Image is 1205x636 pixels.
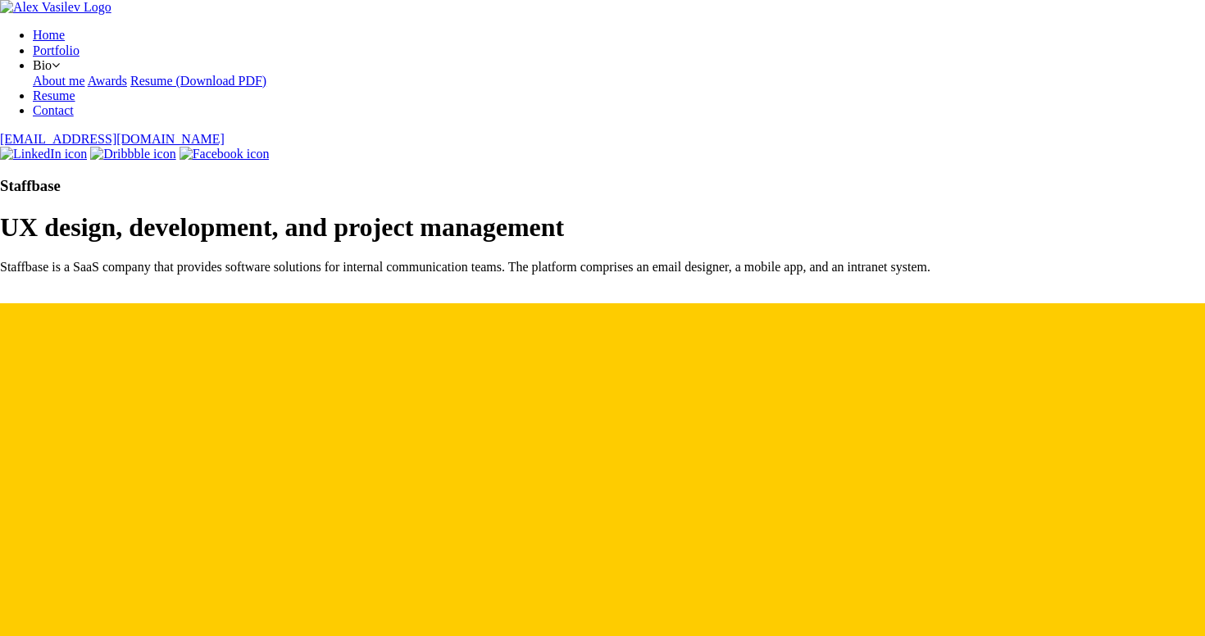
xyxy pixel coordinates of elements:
a: About me [33,74,85,88]
a: Awards [88,74,127,88]
a: Resume [33,89,75,102]
img: Facebook icon [180,147,270,161]
a: Portfolio [33,43,80,57]
a: Home [33,28,65,42]
a: Contact [33,103,74,117]
a: Bio [33,58,60,72]
img: Dribbble icon [90,147,175,161]
a: Resume (Download PDF) [130,74,266,88]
